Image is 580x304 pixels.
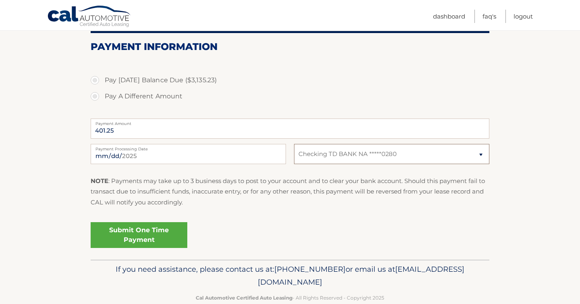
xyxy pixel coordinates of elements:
strong: NOTE [91,177,108,185]
h2: Payment Information [91,41,489,53]
a: Logout [514,10,533,23]
label: Pay [DATE] Balance Due ($3,135.23) [91,72,489,88]
strong: Cal Automotive Certified Auto Leasing [196,295,292,301]
p: - All Rights Reserved - Copyright 2025 [96,294,484,302]
span: [PHONE_NUMBER] [274,264,346,274]
input: Payment Date [91,144,286,164]
input: Payment Amount [91,119,489,139]
span: [EMAIL_ADDRESS][DOMAIN_NAME] [258,264,464,287]
p: : Payments may take up to 3 business days to post to your account and to clear your bank account.... [91,176,489,208]
a: FAQ's [483,10,496,23]
a: Submit One Time Payment [91,222,187,248]
p: If you need assistance, please contact us at: or email us at [96,263,484,289]
label: Pay A Different Amount [91,88,489,104]
label: Payment Amount [91,119,489,125]
a: Dashboard [433,10,465,23]
a: Cal Automotive [47,5,132,29]
label: Payment Processing Date [91,144,286,150]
